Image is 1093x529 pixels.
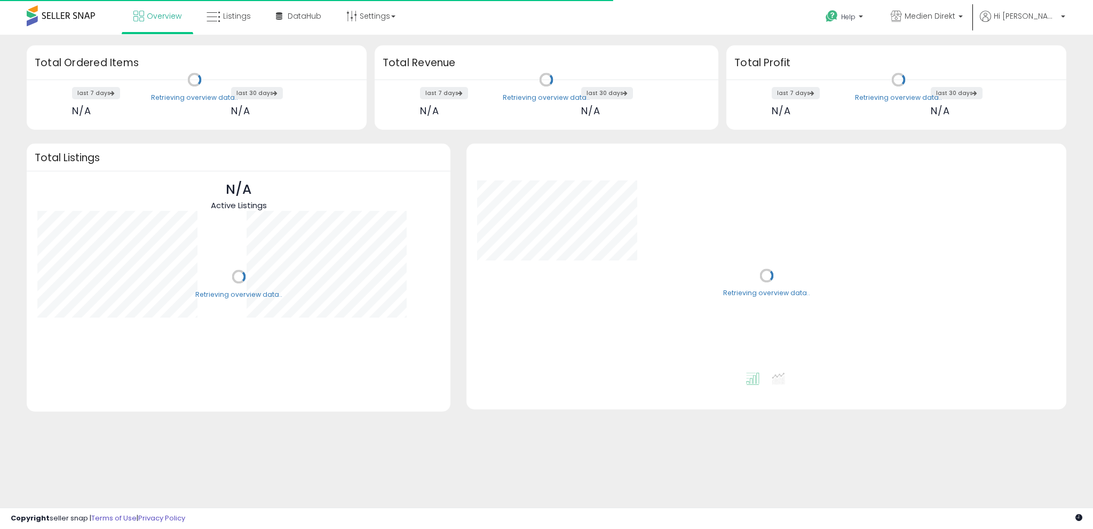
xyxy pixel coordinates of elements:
[151,93,238,102] div: Retrieving overview data..
[825,10,838,23] i: Get Help
[195,290,282,299] div: Retrieving overview data..
[288,11,321,21] span: DataHub
[980,11,1065,35] a: Hi [PERSON_NAME]
[841,12,856,21] span: Help
[723,289,810,298] div: Retrieving overview data..
[147,11,181,21] span: Overview
[855,93,942,102] div: Retrieving overview data..
[503,93,590,102] div: Retrieving overview data..
[905,11,955,21] span: Medien Direkt
[223,11,251,21] span: Listings
[994,11,1058,21] span: Hi [PERSON_NAME]
[817,2,874,35] a: Help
